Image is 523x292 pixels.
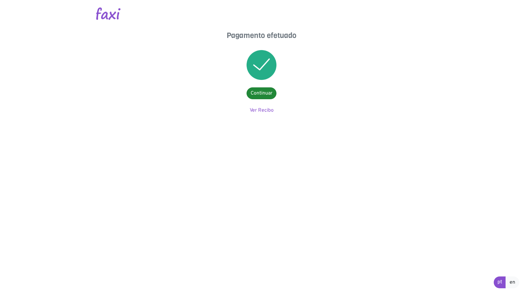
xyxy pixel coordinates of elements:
[506,276,519,288] a: en
[199,31,324,40] h4: Pagamento efetuado
[250,107,274,114] a: Ver Recibo
[247,50,276,80] img: success
[247,87,276,99] a: Continuar
[494,276,506,288] a: pt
